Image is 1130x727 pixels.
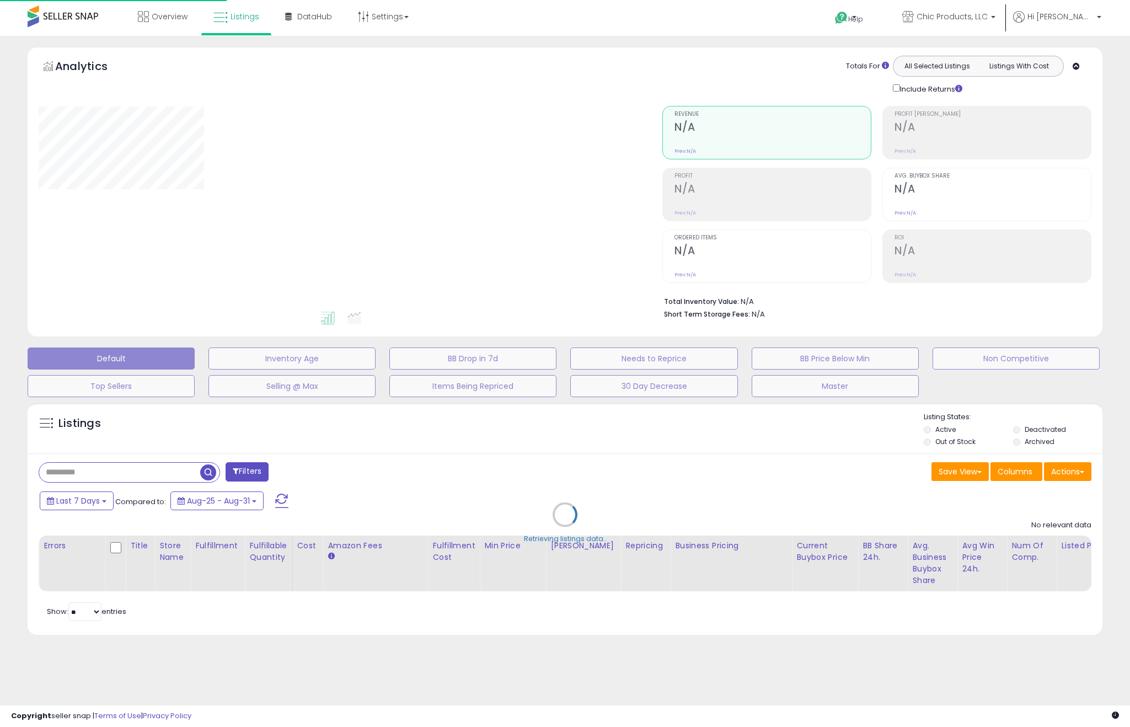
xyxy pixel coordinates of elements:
span: N/A [752,309,765,319]
small: Prev: N/A [674,271,696,278]
button: Master [752,375,919,397]
span: Revenue [674,111,871,117]
button: 30 Day Decrease [570,375,737,397]
button: Items Being Repriced [389,375,556,397]
div: Include Returns [885,82,976,95]
a: Hi [PERSON_NAME] [1013,11,1101,36]
button: Selling @ Max [208,375,376,397]
b: Short Term Storage Fees: [664,309,750,319]
span: Hi [PERSON_NAME] [1027,11,1094,22]
h5: Analytics [55,58,129,77]
span: Listings [231,11,259,22]
button: Listings With Cost [978,59,1060,73]
span: Profit [674,173,871,179]
h2: N/A [674,121,871,136]
span: Overview [152,11,188,22]
span: ROI [895,235,1091,241]
small: Prev: N/A [895,210,916,216]
button: Inventory Age [208,348,376,370]
span: Ordered Items [674,235,871,241]
span: DataHub [297,11,332,22]
h2: N/A [674,244,871,259]
small: Prev: N/A [674,210,696,216]
span: Chic Products, LLC [917,11,988,22]
span: Profit [PERSON_NAME] [895,111,1091,117]
small: Prev: N/A [895,148,916,154]
small: Prev: N/A [674,148,696,154]
button: Top Sellers [28,375,195,397]
small: Prev: N/A [895,271,916,278]
span: Avg. Buybox Share [895,173,1091,179]
span: Help [848,14,863,24]
li: N/A [664,294,1083,307]
button: Default [28,348,195,370]
div: Totals For [846,61,889,72]
a: Help [826,3,885,36]
button: Non Competitive [933,348,1100,370]
h2: N/A [895,121,1091,136]
i: Get Help [834,11,848,25]
button: BB Price Below Min [752,348,919,370]
button: All Selected Listings [896,59,978,73]
div: Retrieving listings data.. [524,534,607,544]
button: Needs to Reprice [570,348,737,370]
h2: N/A [674,183,871,197]
b: Total Inventory Value: [664,297,739,306]
h2: N/A [895,183,1091,197]
button: BB Drop in 7d [389,348,556,370]
h2: N/A [895,244,1091,259]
